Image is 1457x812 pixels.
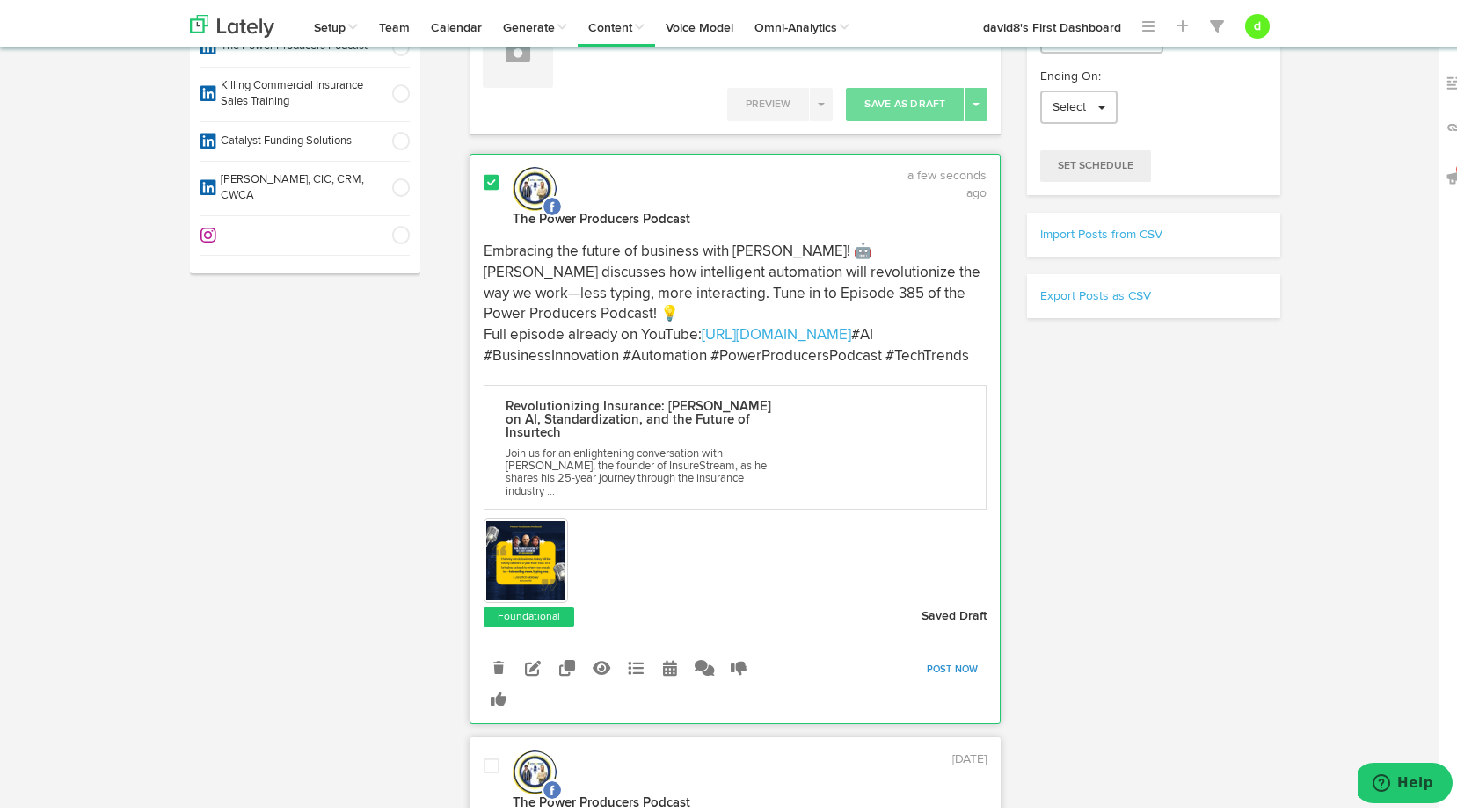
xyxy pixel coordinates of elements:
button: Preview [727,84,809,118]
a: Import Posts from CSV [1040,225,1162,237]
strong: The Power Producers Podcast [513,793,690,806]
p: Join us for an enlightening conversation with [PERSON_NAME], the founder of InsureStream, as he s... [506,445,783,495]
img: GoujT7e4TDWAGrUbQ1K2 [486,518,565,597]
img: picture [513,163,557,207]
iframe: Opens a widget where you can find more information [1358,759,1453,803]
button: Set Schedule [1040,147,1151,178]
span: Set Schedule [1058,157,1133,168]
time: a few seconds ago [907,166,987,196]
span: Select [1053,98,1086,110]
a: Foundational [494,605,564,622]
p: Ending On: [1040,64,1266,82]
img: logo_lately_bg_light.svg [190,11,274,34]
p: Embracing the future of business with [PERSON_NAME]! 🤖 [PERSON_NAME] discusses how intelligent au... [484,238,987,364]
span: Killing Commercial Insurance Sales Training [216,75,381,107]
strong: The Power Producers Podcast [513,209,690,222]
button: Save As Draft [846,84,964,118]
span: Catalyst Funding Solutions [216,130,381,147]
img: picture [513,747,557,791]
a: Export Posts as CSV [1040,286,1151,299]
a: [URL][DOMAIN_NAME] [702,324,851,339]
span: [PERSON_NAME], CIC, CRM, CWCA [216,169,381,201]
img: facebook.svg [542,192,563,214]
button: d [1245,11,1270,35]
p: Revolutionizing Insurance: [PERSON_NAME] on AI, Standardization, and the Future of Insurtech [506,396,783,436]
img: facebook.svg [542,776,563,797]
time: [DATE] [952,750,987,762]
strong: Saved Draft [922,606,987,619]
a: Post Now [918,654,987,678]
